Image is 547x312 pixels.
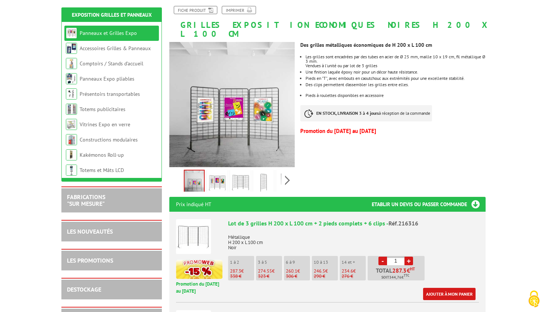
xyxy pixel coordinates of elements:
p: Promotion du [DATE] au [DATE] [176,281,223,295]
p: € [230,269,254,274]
p: à réception de la commande [300,105,432,121]
span: € [407,267,410,273]
span: 274.55 [258,268,272,274]
p: 276 € [342,274,366,279]
a: Panneaux Expo pliables [80,75,134,82]
sup: TTC [404,273,409,277]
a: DESTOCKAGE [67,286,101,293]
img: lot_3_grilles_pieds_complets_216316.jpg [231,171,249,194]
span: 260.1 [286,268,297,274]
a: + [404,257,413,265]
div: Lot de 3 grilles H 200 x L 100 cm + 2 pieds complets + 6 clips - [228,219,479,228]
p: 338 € [230,274,254,279]
a: Kakémonos Roll-up [80,152,124,158]
a: Panneaux et Grilles Expo [80,30,137,36]
a: Ajouter à mon panier [423,288,476,300]
p: Prix indiqué HT [176,197,211,212]
p: Les grilles sont encadrées par des tubes en acier de Ø 25 mm, maille 10 x 19 cm, fil métallique Ø... [306,55,486,64]
a: LES PROMOTIONS [67,257,113,264]
img: promotion [176,260,223,279]
strong: EN STOCK, LIVRAISON 3 à 4 jours [316,110,379,116]
img: Totems et Mâts LCD [66,165,77,176]
a: Totems et Mâts LCD [80,167,124,173]
p: 6 à 9 [286,260,310,265]
p: 1 à 2 [230,260,254,265]
img: Vitrines Expo en verre [66,119,77,130]
p: 306 € [286,274,310,279]
span: Soit € [381,274,409,280]
img: grilles_exposition_economiques_noires_200x100cm_216316_5.jpg [278,171,295,194]
a: Totems publicitaires [80,106,125,113]
img: Totems publicitaires [66,104,77,115]
p: € [314,269,338,274]
span: 234.6 [342,268,353,274]
a: Comptoirs / Stands d'accueil [80,60,143,67]
p: 290 € [314,274,338,279]
p: 14 et + [342,260,366,265]
p: Vendues à l'unité ou par lot de 3 grilles [306,64,486,68]
span: Next [284,174,291,186]
a: Vitrines Expo en verre [80,121,130,128]
img: grilles_exposition_economiques_216316_216306_216016_216116.jpg [169,42,295,167]
img: Cookies (fenêtre modale) [525,290,543,308]
p: Promotion du [DATE] au [DATE] [300,129,486,133]
a: LES NOUVEAUTÉS [67,228,113,235]
span: 287.3 [392,267,407,273]
a: FABRICATIONS"Sur Mesure" [67,193,105,207]
img: grilles_exposition_economiques_216316_216306_216016_216116.jpg [185,170,204,194]
button: Cookies (fenêtre modale) [521,287,547,312]
span: 344,76 [389,274,402,280]
img: Kakémonos Roll-up [66,149,77,160]
img: Comptoirs / Stands d'accueil [66,58,77,69]
li: Pieds à roulettes disponibles en accessoire [306,93,486,98]
a: Accessoires Grilles & Panneaux [80,45,151,52]
li: Pieds en "T", avec embouts en caoutchouc aux extrémités pour une excellente stabilité. [306,76,486,81]
img: Constructions modulaires [66,134,77,145]
p: € [286,269,310,274]
p: Des clips permettent d’assembler les grilles entre elles. [306,82,486,87]
li: Une finition laquée époxy noir pour un décor haute résistance. [306,70,486,74]
a: Présentoirs transportables [80,91,140,97]
p: € [342,269,366,274]
sup: HT [410,266,415,272]
a: Constructions modulaires [80,136,138,143]
a: - [378,257,387,265]
img: Présentoirs transportables [66,88,77,100]
img: Panneaux et Grilles Expo [66,27,77,39]
span: Réf.216316 [388,220,418,227]
span: 287.3 [230,268,241,274]
img: panneaux_et_grilles_216316.jpg [208,171,226,194]
p: 3 à 5 [258,260,282,265]
p: 323 € [258,274,282,279]
p: 10 à 13 [314,260,338,265]
p: € [258,269,282,274]
a: Exposition Grilles et Panneaux [72,12,152,18]
img: Panneaux Expo pliables [66,73,77,84]
p: Total [370,267,425,280]
a: Fiche produit [174,6,217,14]
img: Lot de 3 grilles H 200 x L 100 cm + 2 pieds complets + 6 clips [176,219,211,254]
strong: Des grilles métalliques économiques de H 200 x L 100 cm [300,42,432,48]
a: Imprimer [222,6,256,14]
p: Métallique H 200 x L 100 cm Noir [228,230,479,250]
span: 246.5 [314,268,325,274]
img: Accessoires Grilles & Panneaux [66,43,77,54]
img: grilles_exposition_economiques_noires_200x100cm_216316_4.jpg [255,171,272,194]
h3: Etablir un devis ou passer commande [372,197,486,212]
